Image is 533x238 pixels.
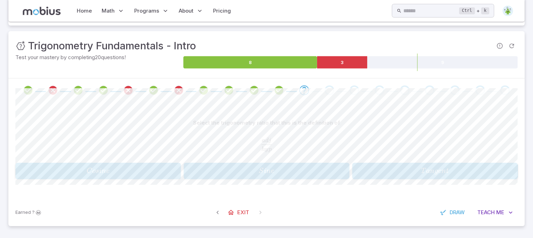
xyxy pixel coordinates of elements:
span: C [87,168,92,175]
span: e [438,168,442,175]
span: t [446,168,449,175]
span: os [92,168,99,175]
a: Exit [224,206,254,219]
div: Go to the next question [425,85,435,95]
span: Exit [237,209,249,216]
div: Go to the next question [324,85,334,95]
h3: Trigonometry Fundamentals - Intro [28,38,196,54]
span: ? [32,209,35,216]
span: Teach [477,209,495,216]
div: Go to the next question [349,85,359,95]
div: Review your answer [199,85,209,95]
div: Go to the next question [299,85,309,95]
div: Review your answer [48,85,58,95]
span: S [259,168,263,175]
span: in [264,168,271,175]
div: Review your answer [23,85,33,95]
span: an [426,168,434,175]
span: ​ [272,138,272,146]
span: Previous Question [211,206,224,219]
span: Programs [134,7,159,15]
div: Go to the next question [375,85,384,95]
div: Review your answer [73,85,83,95]
kbd: Ctrl [459,7,475,14]
kbd: k [481,7,489,14]
div: Review your answer [249,85,259,95]
span: d [265,138,268,143]
div: Review your answer [274,85,284,95]
a: Home [75,3,94,19]
span: About [179,7,193,15]
span: e [106,168,110,175]
span: p [268,146,272,152]
a: Pricing [211,3,233,19]
div: Review your answer [174,85,184,95]
p: Earn Mobius dollars to buy game boosters [15,209,42,216]
div: Go to the next question [450,85,460,95]
span: a [262,138,265,143]
span: Math [102,7,115,15]
span: Earned [15,209,31,216]
p: Test your mastery by completing 20 questions! [15,54,182,61]
span: T [421,168,425,175]
div: Review your answer [98,85,108,95]
div: Go to the next question [475,85,485,95]
button: TeachMe [472,206,518,219]
span: On Latest Question [254,206,267,219]
div: Review your answer [224,85,234,95]
span: j [268,138,271,143]
span: e [271,168,274,175]
div: Go to the next question [500,85,510,95]
img: triangle.svg [503,6,513,16]
span: in [99,168,106,175]
button: Draw [436,206,470,219]
p: Select the trigonometry ratio that this is the definition of [193,119,340,127]
div: Review your answer [149,85,158,95]
span: Me [496,209,504,216]
span: n [442,168,446,175]
div: Go to the next question [400,85,410,95]
span: Draw [450,209,465,216]
span: Refresh Question [506,40,518,52]
span: Report an issue with the question [494,40,506,52]
div: + [459,7,489,15]
span: g [434,168,438,175]
div: Review your answer [123,85,133,95]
